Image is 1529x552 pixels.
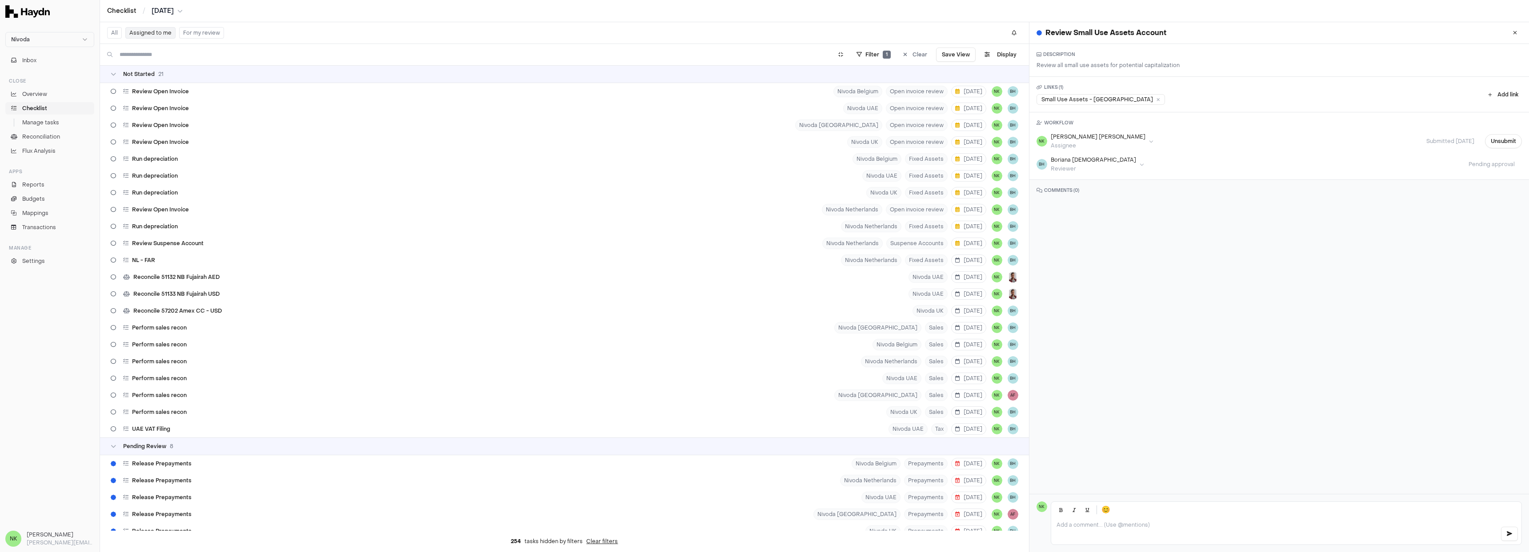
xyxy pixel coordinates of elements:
span: NL - FAR [132,257,155,264]
span: BH [1008,475,1018,486]
span: NK [992,272,1002,282]
span: NK [992,492,1002,503]
button: BH [1008,306,1018,316]
span: Mappings [22,209,48,217]
button: NK [992,373,1002,384]
span: Nivoda UAE [843,103,882,114]
span: 8 [170,443,173,450]
div: Small Use Assets - [GEOGRAPHIC_DATA] [1037,94,1165,105]
span: [DATE] [955,324,982,331]
span: Nivoda UAE [909,288,948,300]
button: Underline (Ctrl+U) [1081,504,1094,516]
div: Boriana [DEMOGRAPHIC_DATA] [1051,156,1136,163]
button: [DATE] [951,389,986,401]
span: NK [992,509,1002,520]
span: [DATE] [955,189,982,196]
span: Review Open Invoice [132,88,189,95]
button: BH [1008,255,1018,266]
span: Settings [22,257,45,265]
button: All [107,27,122,39]
span: Nivoda Belgium [873,339,921,350]
span: NK [1037,136,1047,147]
span: BH [1008,339,1018,350]
span: BH [1008,458,1018,469]
a: Flux Analysis [5,145,94,157]
button: [DATE] [951,492,986,503]
span: NK [992,103,1002,114]
button: [DATE] [951,339,986,350]
span: Run depreciation [132,172,178,179]
button: [DATE] [951,525,986,537]
button: BH [1008,238,1018,249]
span: Review Suspense Account [132,240,204,247]
button: NK [992,458,1002,469]
span: Sales [925,373,948,384]
button: NK [992,407,1002,417]
span: [DATE] [955,392,982,399]
span: NK [992,390,1002,401]
span: Nivoda Belgium [852,458,901,469]
button: BH [1008,204,1018,215]
span: [DATE] [955,155,982,163]
span: NK [992,221,1002,232]
button: [DATE] [951,458,986,469]
button: Bold (Ctrl+B) [1055,504,1067,516]
span: [DATE] [955,274,982,281]
span: Nivoda UK [886,406,921,418]
button: [DATE] [951,136,986,148]
span: [DATE] [955,375,982,382]
span: Nivoda Belgium [853,153,901,165]
span: Nivoda UK [847,136,882,148]
span: [DATE] [955,122,982,129]
button: [DATE] [951,356,986,367]
span: Review Open Invoice [132,105,189,112]
button: Save View [936,48,976,62]
button: BHBoriana [DEMOGRAPHIC_DATA]Reviewer [1037,156,1144,172]
span: Run depreciation [132,223,178,230]
span: Fixed Assets [905,153,948,165]
button: NK [992,86,1002,97]
span: AF [1008,509,1018,520]
span: Perform sales recon [132,392,187,399]
span: [DATE] [152,7,174,16]
button: [DATE] [951,406,986,418]
span: Manage tasks [22,119,59,127]
span: Pending approval [1461,161,1522,168]
button: [DATE] [951,423,986,435]
button: NK [992,289,1002,299]
span: NK [992,424,1002,434]
span: Nivoda [GEOGRAPHIC_DATA] [795,119,882,131]
span: Reconciliation [22,133,60,141]
button: Clear filters [586,538,618,545]
img: JP Smit [1008,289,1018,299]
span: NK [1037,501,1047,512]
span: [DATE] [955,105,982,112]
span: Nivoda Belgium [833,86,882,97]
span: [DATE] [955,477,982,484]
span: [DATE] [955,494,982,501]
button: Add link [1485,89,1522,100]
span: NK [992,204,1002,215]
button: [DATE] [951,119,986,131]
span: Nivoda UAE [862,170,901,182]
span: Nivoda [GEOGRAPHIC_DATA] [834,389,921,401]
img: JP Smit [1008,272,1018,282]
button: BH [1008,137,1018,147]
button: BH [1008,154,1018,164]
button: BH [1008,221,1018,232]
span: BH [1008,526,1018,536]
button: BH [1008,322,1018,333]
span: BH [1008,86,1018,97]
h3: COMMENTS ( 0 ) [1037,187,1522,194]
span: NK [992,154,1002,164]
span: [DATE] [955,409,982,416]
span: NK [992,255,1002,266]
span: Nivoda [11,36,30,43]
span: [DATE] [955,257,982,264]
